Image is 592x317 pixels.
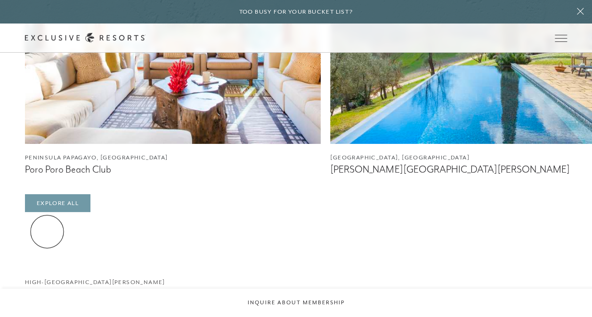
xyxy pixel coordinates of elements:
[25,278,592,287] h6: High-[GEOGRAPHIC_DATA][PERSON_NAME]
[25,164,321,175] figcaption: Poro Poro Beach Club
[555,35,567,41] button: Open navigation
[25,194,90,212] a: Explore All
[25,153,321,162] figcaption: Peninsula Papagayo, [GEOGRAPHIC_DATA]
[239,8,353,16] h6: Too busy for your bucket list?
